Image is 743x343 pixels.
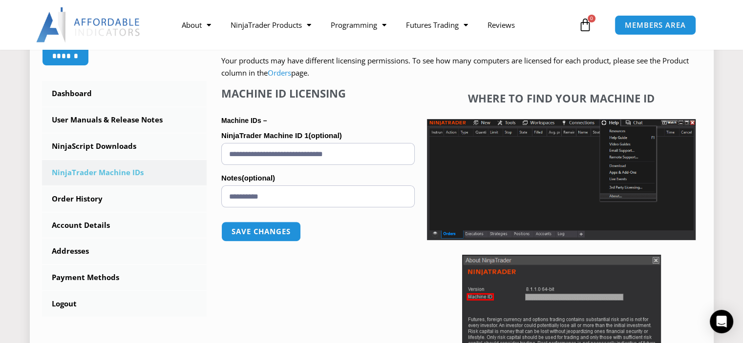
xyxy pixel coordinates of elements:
div: Open Intercom Messenger [710,310,733,333]
h4: Machine ID Licensing [221,87,415,100]
a: Order History [42,186,207,212]
a: Programming [321,14,396,36]
a: NinjaScript Downloads [42,134,207,159]
label: NinjaTrader Machine ID 1 [221,128,415,143]
span: (optional) [308,131,341,140]
a: NinjaTrader Products [221,14,321,36]
button: Save changes [221,222,301,242]
img: LogoAI | Affordable Indicators – NinjaTrader [36,7,141,42]
a: Dashboard [42,81,207,106]
label: Notes [221,171,415,185]
a: NinjaTrader Machine IDs [42,160,207,185]
a: 0 [564,11,607,39]
nav: Menu [172,14,576,36]
a: Futures Trading [396,14,478,36]
span: Your products may have different licensing permissions. To see how many computers are licensed fo... [221,56,689,78]
h4: Where to find your Machine ID [427,92,696,104]
span: (optional) [242,174,275,182]
span: 0 [588,15,595,22]
img: Screenshot 2025-01-17 1155544 | Affordable Indicators – NinjaTrader [427,119,696,240]
a: About [172,14,221,36]
strong: Machine IDs – [221,117,267,124]
a: Payment Methods [42,265,207,290]
nav: Account pages [42,81,207,317]
a: Orders [268,68,291,78]
a: Logout [42,291,207,317]
span: MEMBERS AREA [625,21,686,29]
a: User Manuals & Release Notes [42,107,207,133]
a: MEMBERS AREA [615,15,696,35]
a: Reviews [478,14,525,36]
a: Account Details [42,213,207,238]
a: Addresses [42,239,207,264]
